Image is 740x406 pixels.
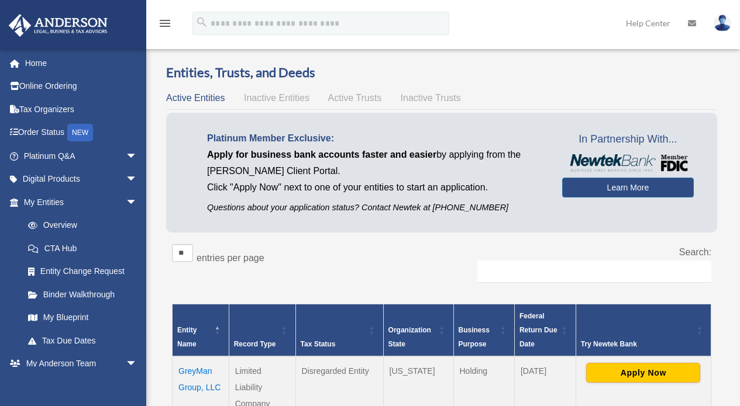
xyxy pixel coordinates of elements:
[562,178,694,197] a: Learn More
[8,352,155,376] a: My Anderson Teamarrow_drop_down
[158,16,172,30] i: menu
[514,304,576,356] th: Federal Return Due Date: Activate to sort
[207,150,436,159] span: Apply for business bank accounts faster and easier
[16,237,149,260] a: CTA Hub
[16,283,149,306] a: Binder Walkthrough
[568,154,688,172] img: NewtekBankLogoSM.png
[5,14,111,37] img: Anderson Advisors Platinum Portal
[16,214,143,237] a: Overview
[301,340,336,348] span: Tax Status
[8,75,155,98] a: Online Ordering
[388,326,431,348] span: Organization State
[67,124,93,141] div: NEW
[8,190,149,214] a: My Entitiesarrow_drop_down
[576,304,711,356] th: Try Newtek Bank : Activate to sort
[126,144,149,168] span: arrow_drop_down
[714,15,731,32] img: User Pic
[401,93,461,103] span: Inactive Trusts
[234,340,276,348] span: Record Type
[207,147,545,179] p: by applying from the [PERSON_NAME] Client Portal.
[519,312,557,348] span: Federal Return Due Date
[8,144,155,168] a: Platinum Q&Aarrow_drop_down
[383,304,453,356] th: Organization State: Activate to sort
[8,98,155,121] a: Tax Organizers
[16,260,149,283] a: Entity Change Request
[328,93,382,103] span: Active Trusts
[586,363,700,383] button: Apply Now
[166,64,717,82] h3: Entities, Trusts, and Deeds
[8,121,155,145] a: Order StatusNEW
[453,304,514,356] th: Business Purpose: Activate to sort
[173,304,229,356] th: Entity Name: Activate to invert sorting
[207,200,545,215] p: Questions about your application status? Contact Newtek at [PHONE_NUMBER]
[197,253,264,263] label: entries per page
[679,247,711,257] label: Search:
[195,16,208,29] i: search
[295,304,383,356] th: Tax Status: Activate to sort
[16,329,149,352] a: Tax Due Dates
[244,93,309,103] span: Inactive Entities
[126,190,149,214] span: arrow_drop_down
[177,326,197,348] span: Entity Name
[126,168,149,192] span: arrow_drop_down
[581,337,693,351] div: Try Newtek Bank
[562,130,694,149] span: In Partnership With...
[8,168,155,191] a: Digital Productsarrow_drop_down
[459,326,490,348] span: Business Purpose
[158,20,172,30] a: menu
[207,130,545,147] p: Platinum Member Exclusive:
[166,93,225,103] span: Active Entities
[8,51,155,75] a: Home
[229,304,295,356] th: Record Type: Activate to sort
[126,352,149,376] span: arrow_drop_down
[16,306,149,329] a: My Blueprint
[207,179,545,196] p: Click "Apply Now" next to one of your entities to start an application.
